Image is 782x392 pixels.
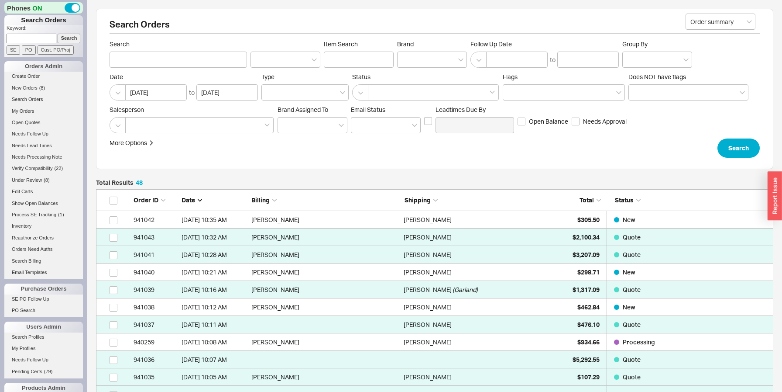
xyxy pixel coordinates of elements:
input: Item Search [324,52,394,68]
a: 941038[DATE] 10:12 AM[PERSON_NAME][PERSON_NAME]$462.84New [96,298,773,316]
a: Open Quotes [4,118,83,127]
span: $476.10 [577,321,600,328]
a: Create Order [4,72,83,81]
span: 48 [136,179,143,186]
span: ( 8 ) [39,85,45,90]
input: Search [110,52,247,68]
a: Inventory [4,222,83,231]
span: Pending Certs [12,369,42,374]
span: $462.84 [577,303,600,311]
a: 941041[DATE] 10:28 AM[PERSON_NAME][PERSON_NAME]$3,207.09Quote [96,246,773,264]
a: New Orders(8) [4,83,83,93]
a: 940259[DATE] 10:08 AM[PERSON_NAME][PERSON_NAME]$934.66Processing [96,333,773,351]
a: PO Search [4,306,83,315]
a: Search Orders [4,95,83,104]
span: Quote [623,251,641,258]
span: Brand Assigned To [278,106,328,113]
div: [PERSON_NAME] [404,229,452,246]
div: [PERSON_NAME] [404,316,452,333]
div: [PERSON_NAME] [251,281,399,298]
span: Leadtimes Due By [436,106,514,114]
span: ON [32,3,42,13]
div: [PERSON_NAME] [251,211,399,229]
span: Needs Processing Note [12,154,62,160]
a: Needs Lead Times [4,141,83,150]
a: Needs Processing Note [4,153,83,162]
div: [PERSON_NAME] [251,229,399,246]
span: Date [110,73,258,81]
a: Needs Follow Up [4,129,83,139]
div: Billing [251,196,400,205]
div: 941036 [134,351,177,368]
div: 9/19/25 10:08 AM [182,333,247,351]
span: Group By [622,40,648,48]
div: [PERSON_NAME] [404,333,452,351]
span: Order ID [134,196,158,204]
span: Quote [623,356,641,363]
span: Total [580,196,594,204]
span: Needs Approval [583,117,627,126]
div: 941039 [134,281,177,298]
a: Email Templates [4,268,83,277]
span: Verify Compatibility [12,166,53,171]
div: 941038 [134,298,177,316]
div: Orders Admin [4,61,83,72]
div: 9/19/25 10:11 AM [182,316,247,333]
a: My Orders [4,107,83,116]
div: Purchase Orders [4,284,83,294]
a: Search Profiles [4,333,83,342]
span: New Orders [12,85,38,90]
div: 940259 [134,333,177,351]
div: to [189,88,195,97]
a: 941039[DATE] 10:16 AM[PERSON_NAME][PERSON_NAME](Garland)$1,317.09Quote [96,281,773,298]
input: Does NOT have flags [633,87,639,97]
div: 9/19/25 10:05 AM [182,368,247,386]
span: Status [615,196,634,204]
span: New [623,268,635,276]
div: 9/19/25 10:07 AM [182,351,247,368]
span: Quote [623,233,641,241]
span: $5,292.55 [573,356,600,363]
p: Keyword: [7,25,83,34]
a: Under Review(8) [4,176,83,185]
a: Pending Certs(79) [4,367,83,376]
a: Show Open Balances [4,199,83,208]
span: Quote [623,373,641,381]
span: Flags [503,73,518,80]
span: Salesperson [110,106,274,114]
svg: open menu [339,124,344,127]
input: Needs Approval [572,118,580,125]
a: 941037[DATE] 10:11 AM[PERSON_NAME]$476.10Quote [96,316,773,333]
span: ( Garland ) [453,281,478,298]
span: Shipping [405,196,431,204]
div: Total [557,196,601,205]
h2: Search Orders [110,20,760,34]
input: SE [7,45,20,55]
span: $3,207.09 [573,251,600,258]
span: ( 22 ) [55,166,63,171]
span: Quote [623,321,641,328]
div: Users Admin [4,322,83,332]
span: Type [261,73,274,80]
span: Brand [397,40,414,48]
span: Search [110,40,247,48]
span: Search [728,143,749,153]
a: Verify Compatibility(22) [4,164,83,173]
input: Type [266,87,272,97]
div: [PERSON_NAME] [251,298,399,316]
input: Select... [686,14,755,30]
div: Status [608,196,768,205]
div: [PERSON_NAME] [404,281,452,298]
input: PO [22,45,36,55]
a: 941035[DATE] 10:05 AM[PERSON_NAME][PERSON_NAME]$107.29Quote [96,368,773,386]
div: 941037 [134,316,177,333]
svg: open menu [747,20,752,24]
span: Needs Follow Up [12,357,48,362]
div: Date [182,196,247,205]
span: $934.66 [577,338,600,346]
span: Follow Up Date [470,40,619,48]
button: Search [717,139,760,158]
span: $298.71 [577,268,600,276]
a: Needs Follow Up [4,355,83,364]
div: 9/19/25 10:12 AM [182,298,247,316]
